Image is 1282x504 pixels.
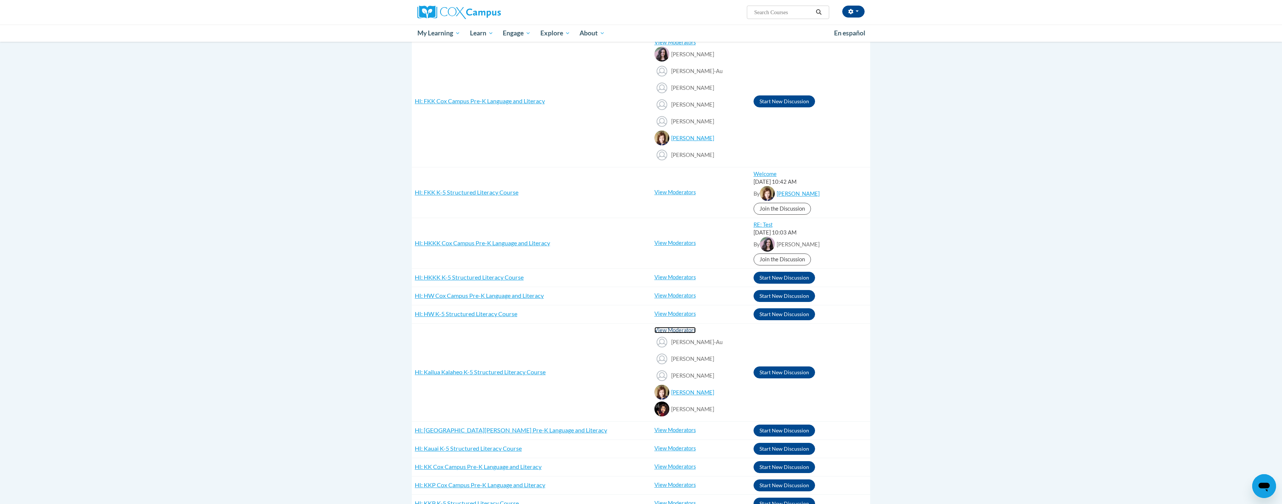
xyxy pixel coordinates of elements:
[760,186,775,201] img: Petra Schatz
[671,152,714,158] span: [PERSON_NAME]
[465,25,498,42] a: Learn
[654,334,669,349] img: Tiffany Yango-Au
[415,274,524,281] a: HI: HKKK K-5 Structured Literacy Course
[415,445,522,452] a: HI: Kauai K-5 Structured Literacy Course
[470,29,493,38] span: Learn
[654,189,696,195] a: View Moderators
[754,241,760,248] span: By
[671,68,723,74] span: [PERSON_NAME]-Au
[415,368,546,375] a: HI: Kailua Kalaheo K-5 Structured Literacy Course
[671,389,714,396] a: [PERSON_NAME]
[415,426,607,434] a: HI: [GEOGRAPHIC_DATA][PERSON_NAME] Pre-K Language and Literacy
[575,25,610,42] a: About
[671,372,714,379] span: [PERSON_NAME]
[415,97,545,104] a: HI: FKK Cox Campus Pre-K Language and Literacy
[540,29,570,38] span: Explore
[671,101,714,108] span: [PERSON_NAME]
[754,479,815,491] button: Start New Discussion
[834,29,865,37] span: En español
[671,339,723,345] span: [PERSON_NAME]-Au
[417,6,501,19] img: Cox Campus
[754,190,760,197] span: By
[654,427,696,433] a: View Moderators
[654,274,696,280] a: View Moderators
[754,95,815,107] button: Start New Discussion
[654,114,669,129] img: Leslie Stiller-West
[654,463,696,470] a: View Moderators
[654,240,696,246] a: View Moderators
[654,482,696,488] a: View Moderators
[654,311,696,317] a: View Moderators
[671,356,714,362] span: [PERSON_NAME]
[671,135,714,141] a: [PERSON_NAME]
[654,368,669,383] img: Leslie Stiller-West
[415,189,518,196] a: HI: FKK K-5 Structured Literacy Course
[813,8,824,17] button: Search
[754,366,815,378] button: Start New Discussion
[754,308,815,320] button: Start New Discussion
[654,97,669,112] img: Amy Ruhaak
[754,272,815,284] button: Start New Discussion
[754,203,811,215] a: Join the Discussion
[671,406,714,412] span: [PERSON_NAME]
[536,25,575,42] a: Explore
[654,47,669,62] img: Lauren Padesky
[498,25,536,42] a: Engage
[654,63,669,78] img: Tiffany Yango-Au
[754,229,867,237] div: [DATE] 10:03 AM
[415,310,517,317] a: HI: HW K-5 Structured Literacy Course
[754,290,815,302] button: Start New Discussion
[413,25,465,42] a: My Learning
[671,85,714,91] span: [PERSON_NAME]
[760,190,777,197] a: User Avatar
[654,147,669,162] img: JoAnn Eckert
[654,130,669,145] img: Petra Schatz
[406,25,876,42] div: Main menu
[654,292,696,299] a: View Moderators
[671,51,714,57] span: [PERSON_NAME]
[754,8,813,17] input: Search Courses
[829,25,870,41] a: En español
[777,241,820,248] span: [PERSON_NAME]
[503,29,531,38] span: Engage
[654,327,696,333] a: View Moderators
[842,6,865,18] button: Account Settings
[415,463,541,470] a: HI: KK Cox Campus Pre-K Language and Literacy
[754,171,777,177] a: Welcome
[654,401,669,416] img: Esmeralda Carini
[417,6,559,19] a: Cox Campus
[754,425,815,437] button: Start New Discussion
[580,29,605,38] span: About
[777,190,820,197] a: [PERSON_NAME]
[754,221,773,228] a: RE: Test
[654,385,669,400] img: Petra Schatz
[754,178,867,186] div: [DATE] 10:42 AM
[754,253,811,265] a: Join the Discussion
[415,481,545,488] a: HI: KKP Cox Campus Pre-K Language and Literacy
[671,118,714,125] span: [PERSON_NAME]
[654,39,696,45] a: View Moderators
[754,443,815,455] button: Start New Discussion
[417,29,460,38] span: My Learning
[760,237,775,252] img: Lauren Padesky
[654,445,696,451] a: View Moderators
[415,239,550,246] a: HI: HKKK Cox Campus Pre-K Language and Literacy
[754,461,815,473] button: Start New Discussion
[654,351,669,366] img: Amy Ruhaak
[654,80,669,95] img: Julie Bonilla
[415,292,544,299] a: HI: HW Cox Campus Pre-K Language and Literacy
[1252,474,1276,498] iframe: Button to launch messaging window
